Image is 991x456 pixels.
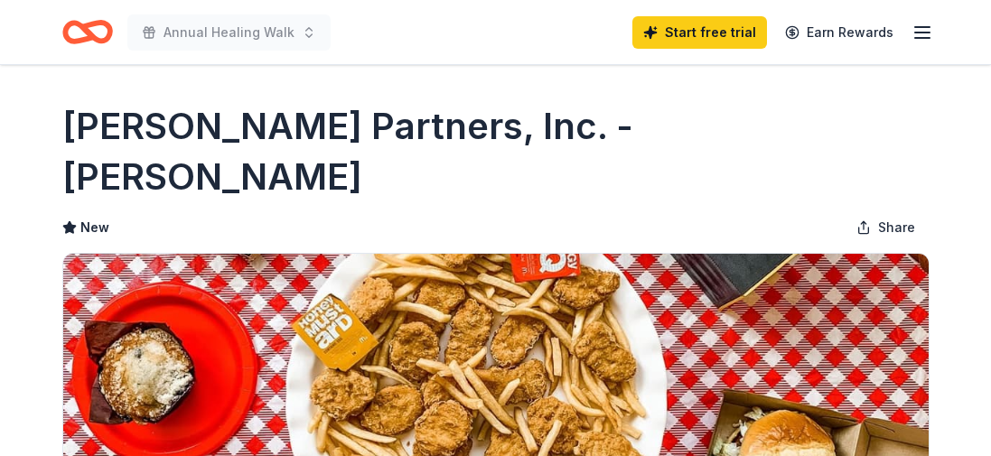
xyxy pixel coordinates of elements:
[127,14,331,51] button: Annual Healing Walk
[632,16,767,49] a: Start free trial
[62,101,930,202] h1: [PERSON_NAME] Partners, Inc. - [PERSON_NAME]
[774,16,904,49] a: Earn Rewards
[62,11,113,53] a: Home
[878,217,915,238] span: Share
[80,217,109,238] span: New
[164,22,294,43] span: Annual Healing Walk
[842,209,930,246] button: Share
